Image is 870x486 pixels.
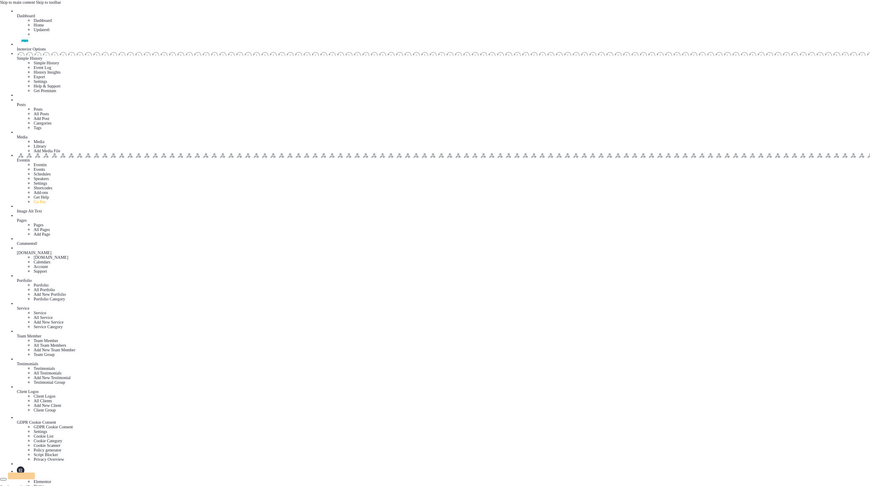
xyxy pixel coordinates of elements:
[17,385,870,394] a: Client Logos
[34,23,44,27] a: Home
[34,223,870,227] li: Pages
[34,371,61,375] a: All Testimonials
[34,144,46,149] a: Library
[34,176,49,181] a: Speakers
[34,181,47,186] a: Settings
[34,190,48,195] a: Add-ons
[17,334,870,338] div: Team Member
[34,452,58,457] a: Script Blocker
[34,61,870,65] li: Simple History
[17,357,870,366] a: Testimonials
[34,227,50,232] a: All Pages
[34,338,870,343] li: Team Member
[34,457,64,462] a: Privacy Overview
[34,292,66,297] a: Add New Portfolio
[17,389,870,394] div: Client Logos
[34,324,63,329] a: Service Category
[17,98,870,107] a: Posts
[17,412,870,425] a: GDPR Cookie Consent
[17,130,870,139] a: Media
[34,79,47,84] a: Settings
[34,438,62,443] a: Cookie Category
[34,320,63,324] a: Add New Service
[34,429,47,434] a: Settings
[34,199,46,204] a: Go Pro
[34,74,45,79] a: Export
[34,380,65,385] a: Testimonial Group
[34,394,870,398] li: Client Logos
[17,56,870,61] div: Simple History
[17,329,870,338] a: Team Member
[34,232,50,236] a: Add Page
[34,375,71,380] a: Add New Testimonial
[34,121,52,125] a: Categories
[34,403,61,408] a: Add New Client
[34,27,50,32] a: Updates6
[17,13,870,18] div: Dashboard
[34,283,870,287] li: Portfolio
[17,466,870,479] a: Elementor
[34,443,61,448] a: Cookie Scanner
[34,425,870,429] li: GDPR Cookie Consent
[34,311,870,315] li: Service
[34,88,56,93] a: Get Premium
[17,47,870,51] div: Inoterior Options
[34,260,50,264] a: Calendars
[17,51,870,61] a: Simple History
[17,158,870,162] div: Eventin
[34,348,75,352] a: Add New Team Member
[17,153,870,162] a: Eventin
[17,274,870,283] a: Portfolio
[34,195,49,199] a: Get Help
[34,65,51,70] a: Event Log
[34,149,60,153] a: Add Media File
[35,241,37,246] span: 0
[17,306,870,311] div: Service
[34,434,53,438] a: Cookie List
[17,40,870,51] a: Inoterior Options
[34,167,45,172] a: Events
[17,209,870,213] div: Image Alt Text
[34,366,870,371] li: Testimonials
[34,18,870,23] li: Dashboard
[34,70,61,74] a: History Insights
[34,264,48,269] a: Account
[34,343,66,348] a: All Team Members
[48,27,50,32] span: 6
[34,297,65,301] a: Portfolio Category
[17,213,870,223] a: Pages
[17,102,870,107] div: Posts
[17,250,870,255] div: [DOMAIN_NAME]
[17,135,870,139] div: Media
[17,241,870,246] div: Comments
[34,116,49,121] a: Add Post
[17,9,870,18] a: Dashboard
[34,448,61,452] a: Policy generator
[17,246,870,255] a: [DOMAIN_NAME]
[34,84,61,88] a: Help & Support
[34,352,55,357] a: Team Group
[34,315,53,320] a: All Service
[17,361,870,366] div: Testimonials
[34,287,55,292] a: All Portfolio
[34,408,56,412] a: Client Group
[17,301,870,311] a: Service
[34,162,870,167] li: Eventin
[34,107,870,112] li: Posts
[34,139,870,144] li: Media
[34,186,52,190] a: Shortcodes
[17,236,870,246] a: Comments
[17,204,870,213] a: Image Alt Text
[34,125,42,130] a: Tags
[34,172,51,176] a: Schedules
[17,420,870,425] div: GDPR Cookie Consent
[34,112,49,116] a: All Posts
[34,398,52,403] a: All Clients
[34,255,870,260] li: [DOMAIN_NAME]
[17,218,870,223] div: Pages
[34,269,47,274] a: Support
[17,278,870,283] div: Portfolio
